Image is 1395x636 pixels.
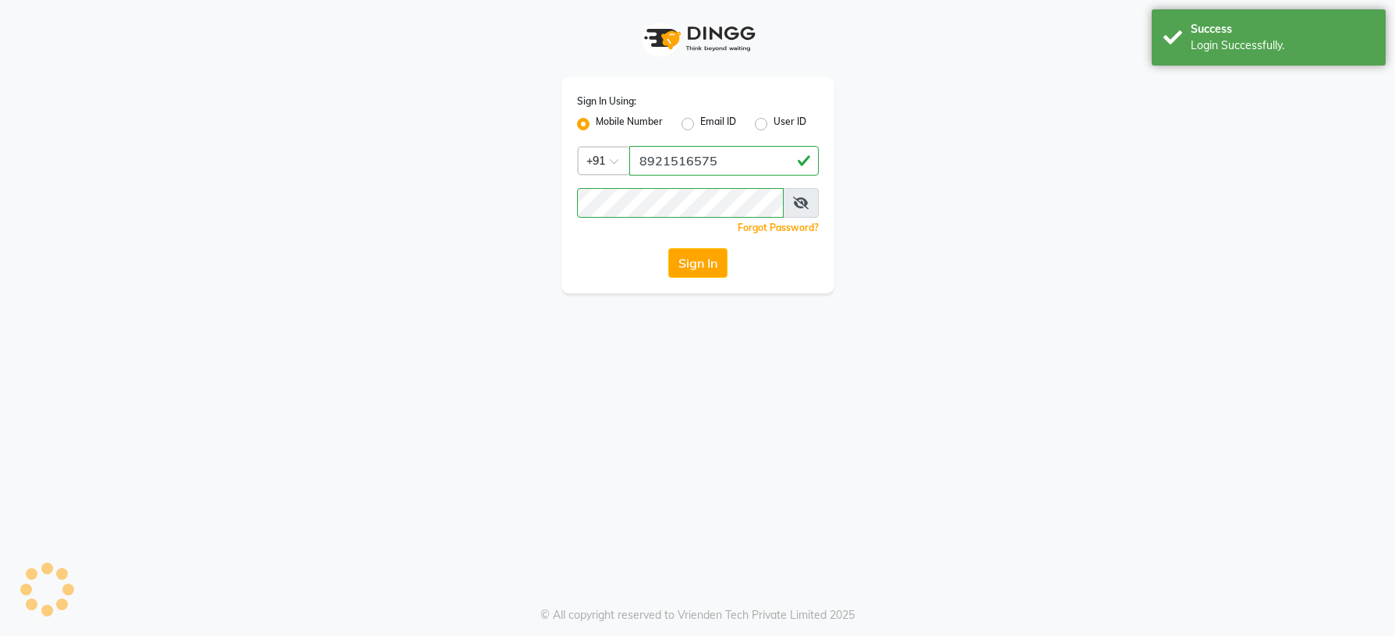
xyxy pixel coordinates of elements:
label: User ID [774,115,806,133]
div: Success [1191,21,1374,37]
label: Mobile Number [596,115,663,133]
a: Forgot Password? [738,222,819,233]
img: logo1.svg [636,16,760,62]
label: Sign In Using: [577,94,636,108]
button: Sign In [668,248,728,278]
input: Username [629,146,819,176]
div: Login Successfully. [1191,37,1374,54]
input: Username [577,188,784,218]
label: Email ID [700,115,736,133]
